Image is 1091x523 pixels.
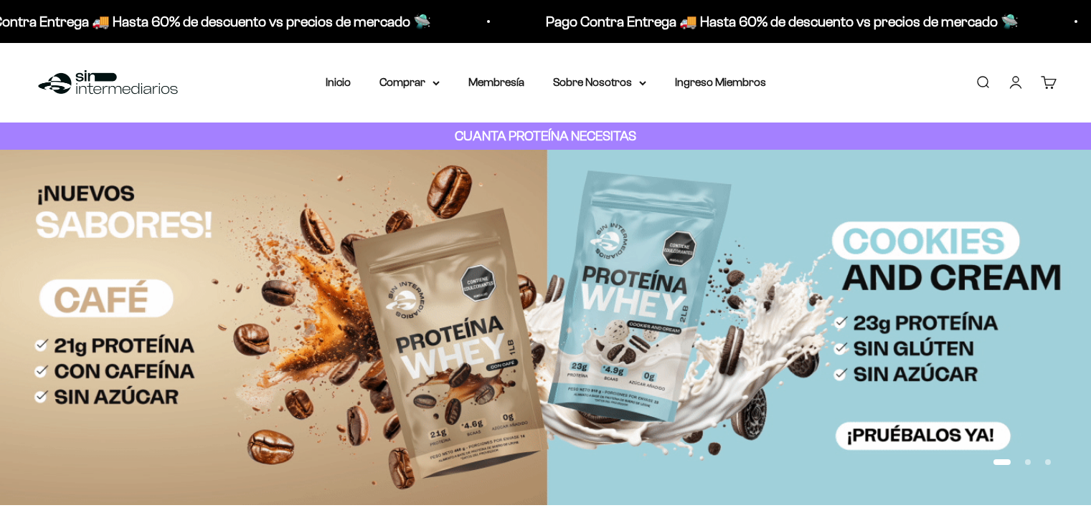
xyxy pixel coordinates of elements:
strong: CUANTA PROTEÍNA NECESITAS [455,128,636,143]
a: Ingreso Miembros [675,76,766,88]
a: Membresía [468,76,524,88]
summary: Comprar [379,73,440,92]
p: Pago Contra Entrega 🚚 Hasta 60% de descuento vs precios de mercado 🛸 [546,10,1019,33]
summary: Sobre Nosotros [553,73,646,92]
a: Inicio [326,76,351,88]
